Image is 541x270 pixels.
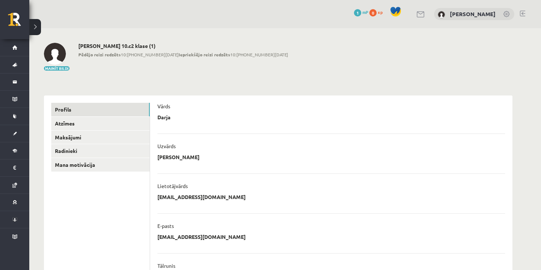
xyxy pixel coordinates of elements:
img: Darja Vasiļevska [438,11,445,18]
p: [EMAIL_ADDRESS][DOMAIN_NAME] [157,194,246,200]
span: 10:[PHONE_NUMBER][DATE] 10:[PHONE_NUMBER][DATE] [78,51,288,58]
a: Maksājumi [51,131,150,144]
p: E-pasts [157,222,174,229]
span: xp [378,9,383,15]
p: Uzvārds [157,143,176,149]
a: Mana motivācija [51,158,150,172]
p: Darja [157,114,171,120]
span: 1 [354,9,361,16]
p: Tālrunis [157,262,175,269]
a: 0 xp [369,9,386,15]
a: Profils [51,103,150,116]
a: [PERSON_NAME] [450,10,496,18]
a: 1 mP [354,9,368,15]
b: Pēdējo reizi redzēts [78,52,121,57]
button: Mainīt bildi [44,66,70,71]
span: mP [362,9,368,15]
a: Atzīmes [51,117,150,130]
img: Darja Vasiļevska [44,43,66,65]
h2: [PERSON_NAME] 10.c2 klase (1) [78,43,288,49]
a: Radinieki [51,144,150,158]
b: Iepriekšējo reizi redzēts [179,52,230,57]
a: Rīgas 1. Tālmācības vidusskola [8,13,29,31]
p: Vārds [157,103,170,109]
p: [EMAIL_ADDRESS][DOMAIN_NAME] [157,233,246,240]
p: Lietotājvārds [157,183,188,189]
p: [PERSON_NAME] [157,154,199,160]
span: 0 [369,9,377,16]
